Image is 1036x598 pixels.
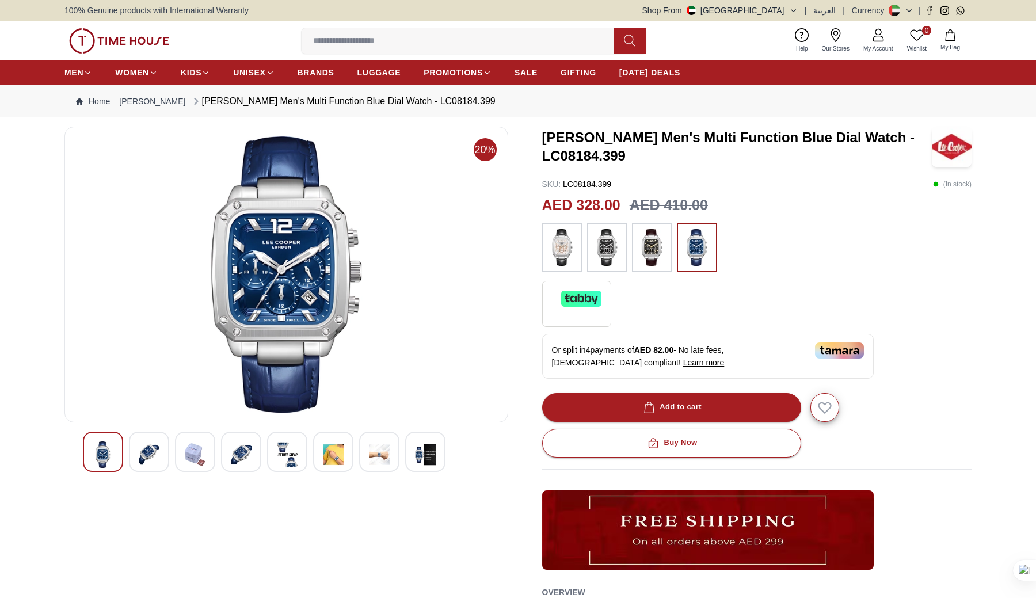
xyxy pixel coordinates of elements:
span: AED 82.00 [634,345,673,355]
a: LUGGAGE [357,62,401,83]
img: Lee Cooper Men's Multi Function Silver Dial Watch - LC08184.331 [415,441,436,468]
button: Buy Now [542,429,801,458]
span: Help [791,44,813,53]
img: ... [542,490,874,570]
span: WOMEN [115,67,149,78]
span: UNISEX [233,67,265,78]
span: BRANDS [298,67,334,78]
a: 0Wishlist [900,26,934,55]
div: Currency [852,5,889,16]
button: Add to cart [542,393,801,422]
a: Whatsapp [956,6,965,15]
a: SALE [515,62,538,83]
a: WOMEN [115,62,158,83]
a: Help [789,26,815,55]
img: Tamara [815,342,864,359]
a: Our Stores [815,26,856,55]
span: PROMOTIONS [424,67,483,78]
span: Learn more [683,358,725,367]
span: My Bag [936,43,965,52]
span: Wishlist [902,44,931,53]
img: Lee Cooper Men's Multi Function Silver Dial Watch - LC08184.331 [139,441,159,468]
span: GIFTING [561,67,596,78]
a: PROMOTIONS [424,62,492,83]
span: | [805,5,807,16]
span: | [843,5,845,16]
img: Lee Cooper Men's Multi Function Blue Dial Watch - LC08184.399 [932,127,972,167]
div: Or split in 4 payments of - No late fees, [DEMOGRAPHIC_DATA] compliant! [542,334,874,379]
span: SKU : [542,180,561,189]
span: Our Stores [817,44,854,53]
img: Lee Cooper Men's Multi Function Silver Dial Watch - LC08184.331 [369,441,390,468]
img: Lee Cooper Men's Multi Function Silver Dial Watch - LC08184.331 [93,441,113,468]
img: ... [638,229,666,266]
a: KIDS [181,62,210,83]
a: Home [76,96,110,107]
img: ... [548,229,577,266]
h3: AED 410.00 [630,195,708,216]
button: Shop From[GEOGRAPHIC_DATA] [642,5,798,16]
span: | [918,5,920,16]
a: BRANDS [298,62,334,83]
a: Instagram [940,6,949,15]
a: UNISEX [233,62,274,83]
h3: [PERSON_NAME] Men's Multi Function Blue Dial Watch - LC08184.399 [542,128,932,165]
span: My Account [859,44,898,53]
a: [PERSON_NAME] [119,96,185,107]
p: LC08184.399 [542,178,612,190]
nav: Breadcrumb [64,85,972,117]
p: ( In stock ) [933,178,972,190]
div: Buy Now [645,436,697,450]
img: Lee Cooper Men's Multi Function Silver Dial Watch - LC08184.331 [185,441,205,468]
a: MEN [64,62,92,83]
img: Lee Cooper Men's Multi Function Silver Dial Watch - LC08184.331 [277,441,298,468]
span: 100% Genuine products with International Warranty [64,5,249,16]
span: 20% [474,138,497,161]
a: GIFTING [561,62,596,83]
a: [DATE] DEALS [619,62,680,83]
div: Add to cart [641,401,702,414]
img: Lee Cooper Men's Multi Function Silver Dial Watch - LC08184.331 [323,441,344,468]
img: ... [69,28,169,54]
img: ... [593,229,622,266]
img: United Arab Emirates [687,6,696,15]
button: العربية [813,5,836,16]
span: KIDS [181,67,201,78]
a: Facebook [925,6,934,15]
span: SALE [515,67,538,78]
span: [DATE] DEALS [619,67,680,78]
span: 0 [922,26,931,35]
img: ... [683,229,711,266]
img: Lee Cooper Men's Multi Function Silver Dial Watch - LC08184.331 [74,136,498,413]
button: My Bag [934,27,967,54]
span: LUGGAGE [357,67,401,78]
img: Lee Cooper Men's Multi Function Silver Dial Watch - LC08184.331 [231,441,252,468]
span: MEN [64,67,83,78]
div: [PERSON_NAME] Men's Multi Function Blue Dial Watch - LC08184.399 [191,94,496,108]
h2: AED 328.00 [542,195,620,216]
